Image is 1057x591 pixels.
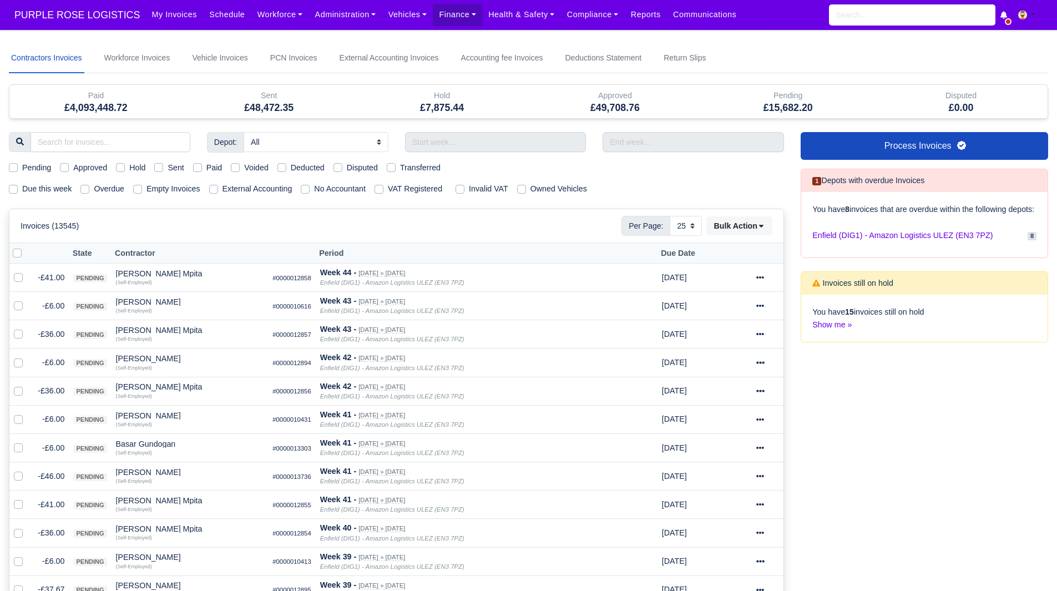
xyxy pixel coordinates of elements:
div: You have invoices still on hold [801,295,1048,342]
p: You have invoices that are overdue within the following depots: [812,203,1036,216]
td: -£36.00 [32,320,69,348]
span: pending [73,501,107,509]
div: Hold [364,89,520,102]
small: (Self-Employed) [116,535,152,541]
small: (Self-Employed) [116,336,152,342]
span: pending [73,359,107,367]
label: Overdue [94,183,124,195]
a: Compliance [561,4,625,26]
small: [DATE] » [DATE] [358,326,405,334]
a: Health & Safety [482,4,561,26]
label: Invalid VAT [469,183,508,195]
small: #0000012855 [272,502,311,508]
span: 1 [812,177,821,185]
small: (Self-Employed) [116,393,152,399]
small: #0000010616 [272,303,311,310]
small: #0000013303 [272,445,311,452]
small: (Self-Employed) [116,450,152,456]
i: Enfield (DIG1) - Amazon Logistics ULEZ (EN3 7PZ) [320,336,464,342]
div: [PERSON_NAME] Mpita [116,525,264,533]
h5: £4,093,448.72 [18,102,174,114]
span: pending [73,416,107,424]
strong: Week 41 - [320,495,356,504]
a: External Accounting Invoices [337,43,441,73]
label: External Accounting [222,183,292,195]
a: Schedule [203,4,251,26]
i: Enfield (DIG1) - Amazon Logistics ULEZ (EN3 7PZ) [320,393,464,400]
td: -£41.00 [32,264,69,292]
span: 1 month from now [662,330,687,339]
label: Owned Vehicles [530,183,587,195]
a: PCN Invoices [268,43,320,73]
h6: Invoices still on hold [812,279,893,288]
i: Enfield (DIG1) - Amazon Logistics ULEZ (EN3 7PZ) [320,506,464,513]
span: 1 month from now [662,273,687,282]
small: (Self-Employed) [116,308,152,314]
label: Paid [206,161,222,174]
span: 1 month from now [662,528,687,537]
span: pending [73,558,107,566]
i: Enfield (DIG1) - Amazon Logistics ULEZ (EN3 7PZ) [320,535,464,542]
th: Contractor [112,243,269,264]
span: 3 weeks from now [662,557,687,565]
strong: Week 41 - [320,410,356,419]
span: 1 month from now [662,443,687,452]
div: Disputed [883,89,1039,102]
th: Due Date [658,243,735,264]
div: [PERSON_NAME] Mpita [116,270,264,277]
a: Finance [433,4,482,26]
strong: Week 40 - [320,523,356,532]
div: [PERSON_NAME] [116,582,264,589]
h5: £15,682.20 [710,102,866,114]
a: PURPLE ROSE LOGISTICS [9,4,145,26]
a: Return Slips [661,43,708,73]
a: Enfield (DIG1) - Amazon Logistics ULEZ (EN3 7PZ) 8 [812,225,1036,246]
div: [PERSON_NAME] Mpita [116,497,264,504]
label: Empty Invoices [146,183,200,195]
span: 1 month from now [662,386,687,395]
td: -£6.00 [32,433,69,462]
div: [PERSON_NAME] [116,468,264,476]
div: [PERSON_NAME] [116,355,264,362]
label: Transferred [400,161,441,174]
td: -£6.00 [32,547,69,575]
strong: Week 41 - [320,467,356,476]
div: [PERSON_NAME] Mpita [116,383,264,391]
small: #0000012858 [272,275,311,281]
div: [PERSON_NAME] [116,553,264,561]
div: Approved [528,85,701,118]
label: Due this week [22,183,72,195]
small: [DATE] » [DATE] [358,554,405,561]
strong: Week 43 - [320,325,356,334]
small: [DATE] » [DATE] [358,412,405,419]
td: -£46.00 [32,462,69,491]
input: Search... [829,4,995,26]
small: (Self-Employed) [116,280,152,285]
a: Contractors Invoices [9,43,84,73]
small: #0000012894 [272,360,311,366]
a: Administration [308,4,382,26]
label: Disputed [347,161,378,174]
i: Enfield (DIG1) - Amazon Logistics ULEZ (EN3 7PZ) [320,478,464,484]
td: -£6.00 [32,292,69,320]
div: Pending [710,89,866,102]
span: 8 [1028,232,1036,240]
label: Sent [168,161,184,174]
div: [PERSON_NAME] [116,412,264,420]
a: Workforce [251,4,309,26]
small: [DATE] » [DATE] [358,440,405,447]
span: 1 month from now [662,415,687,423]
a: Reports [625,4,667,26]
td: -£41.00 [32,491,69,519]
input: End week... [603,132,784,152]
td: -£6.00 [32,405,69,433]
div: Disputed [874,85,1048,118]
div: [PERSON_NAME] [116,298,264,306]
a: Vehicles [382,4,433,26]
small: (Self-Employed) [116,365,152,371]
